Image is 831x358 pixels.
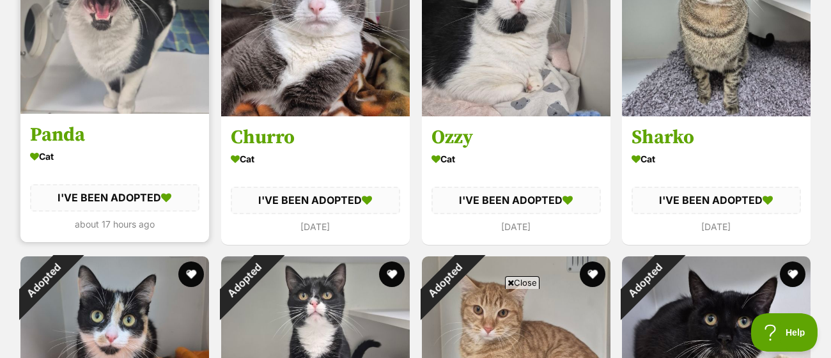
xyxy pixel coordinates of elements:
[431,217,601,235] div: [DATE]
[431,187,601,214] div: I'VE BEEN ADOPTED
[422,116,610,244] a: Ozzy Cat I'VE BEEN ADOPTED [DATE] favourite
[422,106,610,119] a: Adopted
[20,113,209,242] a: Panda Cat I'VE BEEN ADOPTED about 17 hours ago favourite
[379,261,405,287] button: favourite
[221,116,410,244] a: Churro Cat I'VE BEEN ADOPTED [DATE] favourite
[30,147,199,166] div: Cat
[632,150,801,168] div: Cat
[605,239,687,322] div: Adopted
[3,239,86,322] div: Adopted
[431,125,601,150] h3: Ozzy
[431,150,601,168] div: Cat
[30,123,199,147] h3: Panda
[632,125,801,150] h3: Sharko
[20,104,209,116] a: Adopted
[579,261,605,287] button: favourite
[404,239,486,322] div: Adopted
[632,217,801,235] div: [DATE]
[780,261,805,287] button: favourite
[30,184,199,211] div: I'VE BEEN ADOPTED
[221,106,410,119] a: Adopted
[231,187,400,214] div: I'VE BEEN ADOPTED
[231,150,400,168] div: Cat
[30,215,199,232] div: about 17 hours ago
[751,313,818,352] iframe: Help Scout Beacon - Open
[632,187,801,214] div: I'VE BEEN ADOPTED
[203,239,286,322] div: Adopted
[178,261,204,287] button: favourite
[622,106,811,119] a: Adopted
[231,217,400,235] div: [DATE]
[622,116,811,244] a: Sharko Cat I'VE BEEN ADOPTED [DATE] favourite
[231,125,400,150] h3: Churro
[505,276,540,289] span: Close
[105,294,726,352] iframe: Advertisement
